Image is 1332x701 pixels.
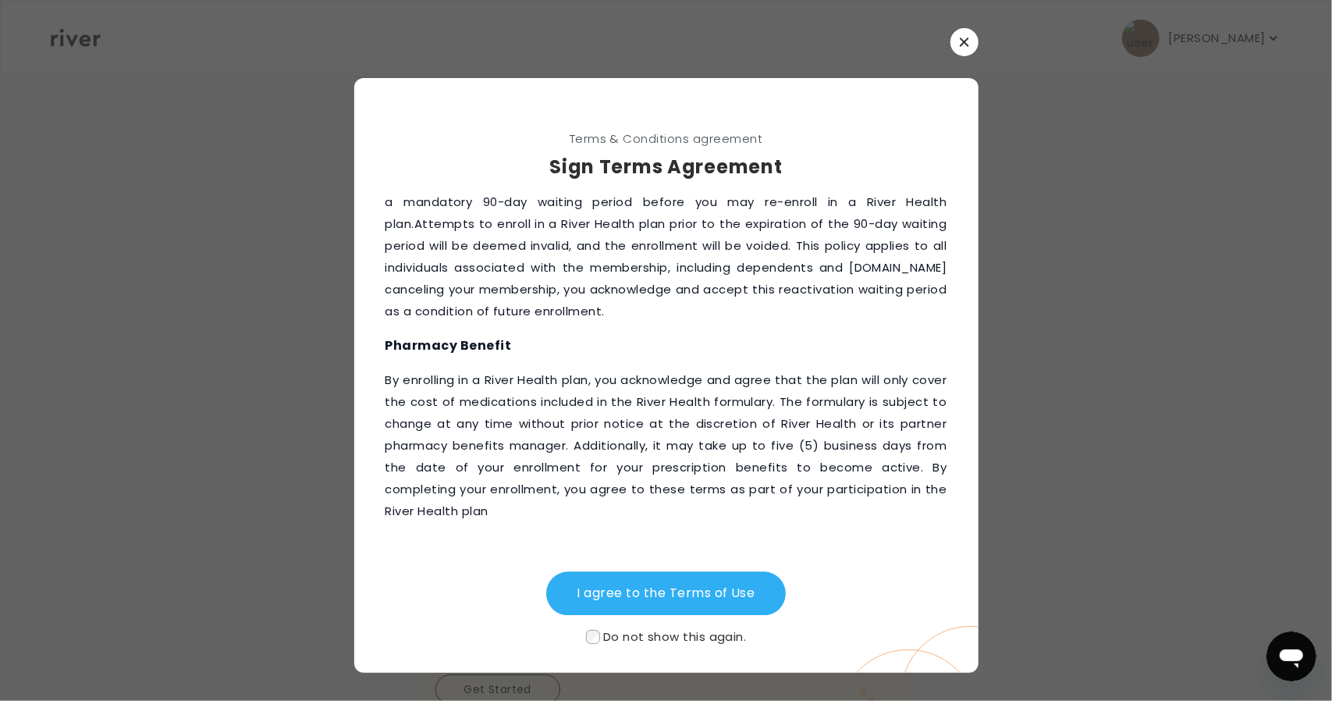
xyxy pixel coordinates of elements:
span: Do not show this again. [603,628,746,645]
input: Do not show this again. [586,630,600,644]
span: Terms & Conditions agreement [354,128,979,150]
p: ‍By enrolling in a River Health plan, you acknowledge and agree that the plan will only cover the... [385,369,947,522]
p: ‍If your River Health membership is canceled—whether voluntarily, due to non-payment, or as a res... [385,148,947,322]
h3: Pharmacy Benefit [385,335,947,357]
h3: Sign Terms Agreement [354,153,979,181]
iframe: Button to launch messaging window [1266,632,1316,681]
button: I agree to the Terms of Use [546,572,787,616]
